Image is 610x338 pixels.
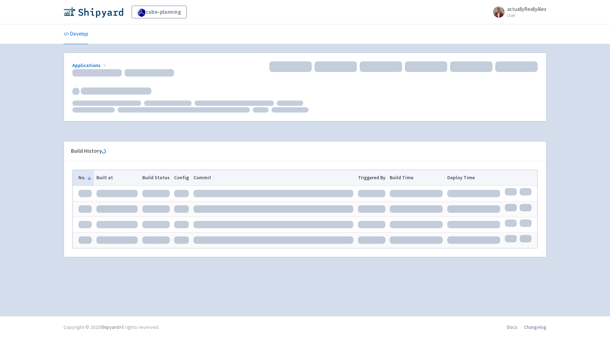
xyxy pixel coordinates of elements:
a: Develop [64,24,88,44]
a: Applications [72,62,107,68]
a: actuallyReallyAlex User [489,6,546,18]
div: Copyright © 2025 All rights reserved. [64,324,159,331]
a: Docs [507,324,518,330]
th: Deploy Time [445,170,503,186]
th: Config [172,170,191,186]
th: Build Status [140,170,172,186]
th: Built at [94,170,140,186]
button: No. [78,174,92,181]
div: Build History [71,147,528,155]
a: Shipyard [100,324,119,330]
small: User [507,13,546,18]
th: Commit [191,170,356,186]
th: Build Time [388,170,445,186]
th: Triggered By [355,170,388,186]
span: actuallyReallyAlex [507,6,546,12]
img: Shipyard logo [64,6,123,18]
a: cube-planning [132,6,187,18]
a: Changelog [524,324,546,330]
